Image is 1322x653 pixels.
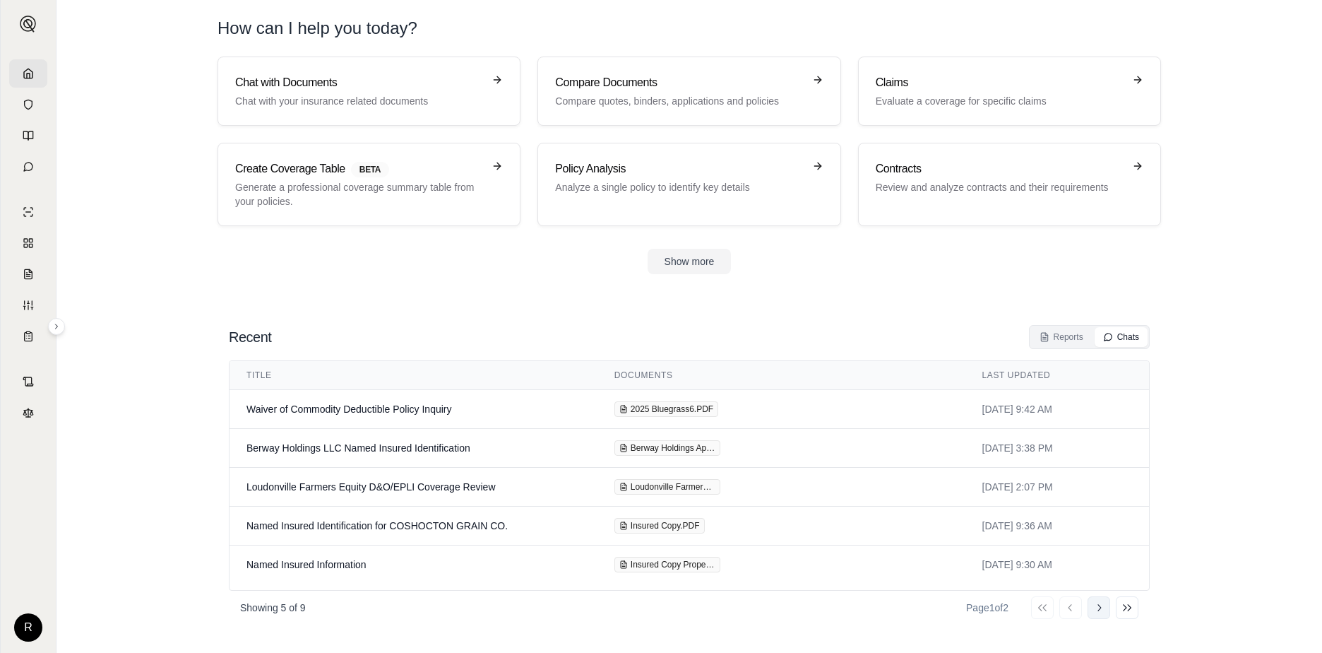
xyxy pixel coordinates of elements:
span: Loudonville Farmers Equity Revision 1.PDF [631,481,715,493]
div: Page 1 of 2 [966,601,1008,615]
p: Evaluate a coverage for specific claims [876,94,1124,108]
tr: View chat: Named Insured Identification for COSHOCTON GRAIN CO. [230,507,1149,546]
span: Insured Copy Property.PDF [631,559,715,570]
div: Berway Holdings Application.pdf [614,440,720,456]
h1: How can I help you today? [218,17,1161,40]
div: Insured Copy.PDF [614,518,705,534]
h3: Contracts [876,160,1124,177]
a: Prompt Library [9,122,47,150]
a: ContractsReview and analyze contracts and their requirements [858,143,1161,226]
p: Review and analyze contracts and their requirements [876,180,1124,194]
a: Chat with DocumentsChat with your insurance related documents [218,57,520,126]
tr: View chat: Loudonville Farmers Equity D&O/EPLI Coverage Review [230,468,1149,507]
h3: Policy Analysis [555,160,803,177]
a: Chat [9,153,47,181]
td: Named Insured Identification for COSHOCTON GRAIN CO. [230,507,597,546]
a: Compare DocumentsCompare quotes, binders, applications and policies [537,57,840,126]
a: Legal Search Engine [9,399,47,427]
h3: Chat with Documents [235,74,483,91]
span: 2025 Bluegrass6.PDF [631,404,713,415]
div: R [14,613,42,642]
p: Compare quotes, binders, applications and policies [555,94,803,108]
td: [DATE] 9:36 AM [965,507,1149,546]
td: [DATE] 3:38 PM [965,429,1149,468]
a: Contract Analysis [9,367,47,396]
a: Custom Report [9,291,47,319]
td: Loudonville Farmers Equity D&O/EPLI Coverage Review [230,468,597,507]
p: Analyze a single policy to identify key details [555,180,803,194]
span: Berway Holdings Application.pdf [631,442,715,454]
a: Policy Comparisons [9,229,47,257]
p: Showing 5 of 9 [240,601,306,615]
a: Single Policy [9,198,47,226]
div: Reports [1040,331,1083,343]
a: Documents Vault [9,90,47,119]
th: Documents [597,361,965,390]
div: Chats [1103,331,1139,343]
h3: Claims [876,74,1124,91]
th: Last Updated [965,361,1149,390]
p: Generate a professional coverage summary table from your policies. [235,180,483,208]
button: Show more [648,249,732,274]
a: Home [9,59,47,88]
a: Coverage Table [9,322,47,351]
a: Create Coverage TableBETAGenerate a professional coverage summary table from your policies. [218,143,520,226]
img: Expand sidebar [20,16,37,33]
tr: View chat: Berway Holdings LLC Named Insured Identification [230,429,1149,468]
h2: Recent [229,327,271,347]
td: Berway Holdings LLC Named Insured Identification [230,429,597,468]
h3: Compare Documents [555,74,803,91]
button: Reports [1031,327,1092,347]
tr: View chat: Waiver of Commodity Deductible Policy Inquiry [230,390,1149,429]
th: Title [230,361,597,390]
span: BETA [351,162,389,177]
tr: View chat: Named Insured Information [230,546,1149,584]
span: Insured Copy.PDF [631,520,700,531]
td: [DATE] 9:42 AM [965,390,1149,429]
td: Waiver of Commodity Deductible Policy Inquiry [230,390,597,429]
div: 2025 Bluegrass6.PDF [614,401,718,417]
td: [DATE] 9:30 AM [965,546,1149,584]
h3: Create Coverage Table [235,160,483,177]
a: Claim Coverage [9,260,47,288]
td: [DATE] 2:07 PM [965,468,1149,507]
div: Loudonville Farmers Equity Revision 1.PDF [614,479,720,495]
p: Chat with your insurance related documents [235,94,483,108]
button: Chats [1095,327,1148,347]
a: Policy AnalysisAnalyze a single policy to identify key details [537,143,840,226]
div: Insured Copy Property.PDF [614,557,720,572]
a: ClaimsEvaluate a coverage for specific claims [858,57,1161,126]
button: Expand sidebar [48,318,65,335]
td: Named Insured Information [230,546,597,584]
button: Expand sidebar [14,10,42,38]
